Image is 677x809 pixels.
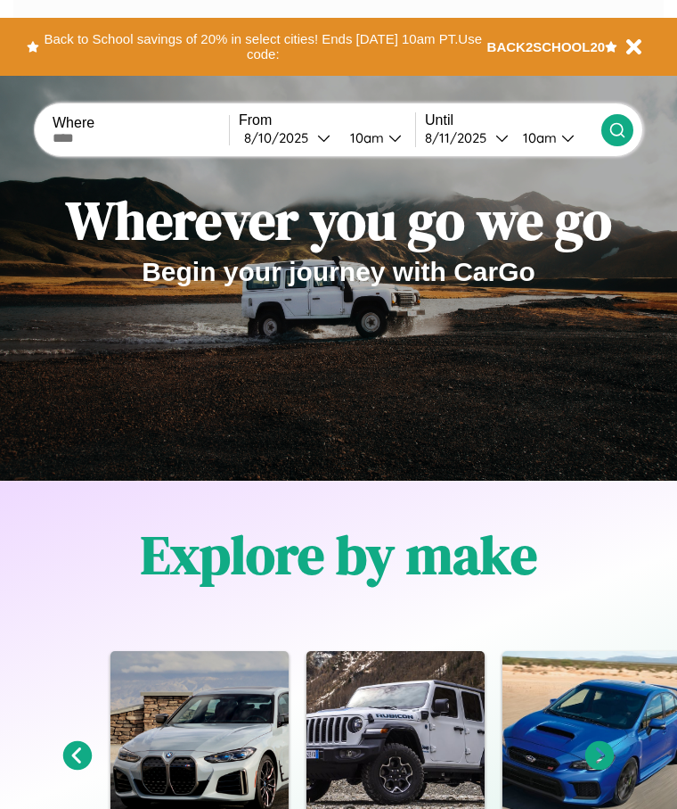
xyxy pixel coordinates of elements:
button: 10am [336,128,415,147]
div: 8 / 10 / 2025 [244,129,317,146]
label: From [239,112,415,128]
div: 10am [341,129,388,146]
b: BACK2SCHOOL20 [487,39,606,54]
button: Back to School savings of 20% in select cities! Ends [DATE] 10am PT.Use code: [39,27,487,67]
h1: Explore by make [141,518,537,591]
button: 10am [509,128,601,147]
button: 8/10/2025 [239,128,336,147]
div: 10am [514,129,561,146]
label: Until [425,112,601,128]
div: 8 / 11 / 2025 [425,129,495,146]
label: Where [53,115,229,131]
